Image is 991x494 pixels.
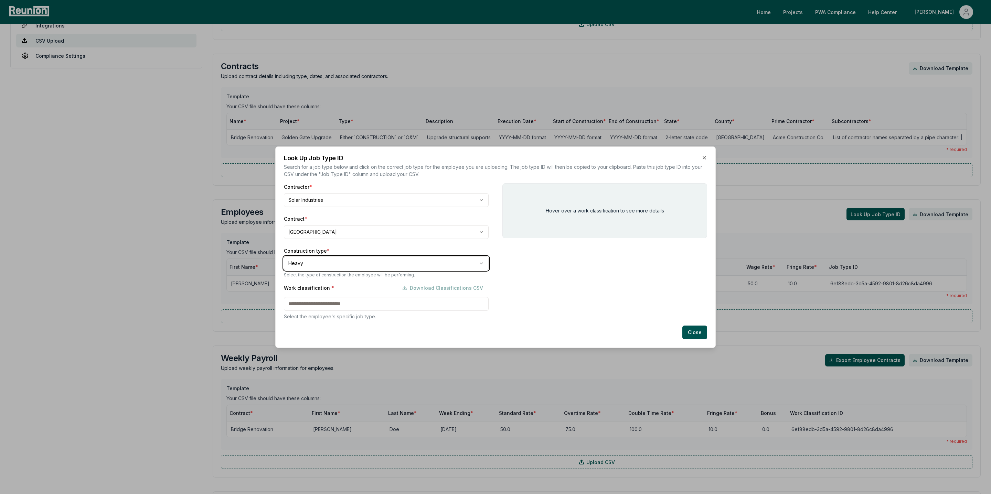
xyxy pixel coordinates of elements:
label: Construction type [284,247,489,254]
label: Work classification [284,284,334,292]
button: Close [682,326,707,339]
label: Contract [284,215,489,222]
h2: Look Up Job Type ID [284,155,707,161]
p: Hover over a work classification to see more details [546,207,664,214]
label: Contractor [284,183,489,190]
p: Search for a job type below and click on the correct job type for the employee you are uploading.... [284,163,707,178]
p: Select the employee's specific job type. [284,313,489,320]
p: Select the type of construction the employee will be performing. [284,272,489,278]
